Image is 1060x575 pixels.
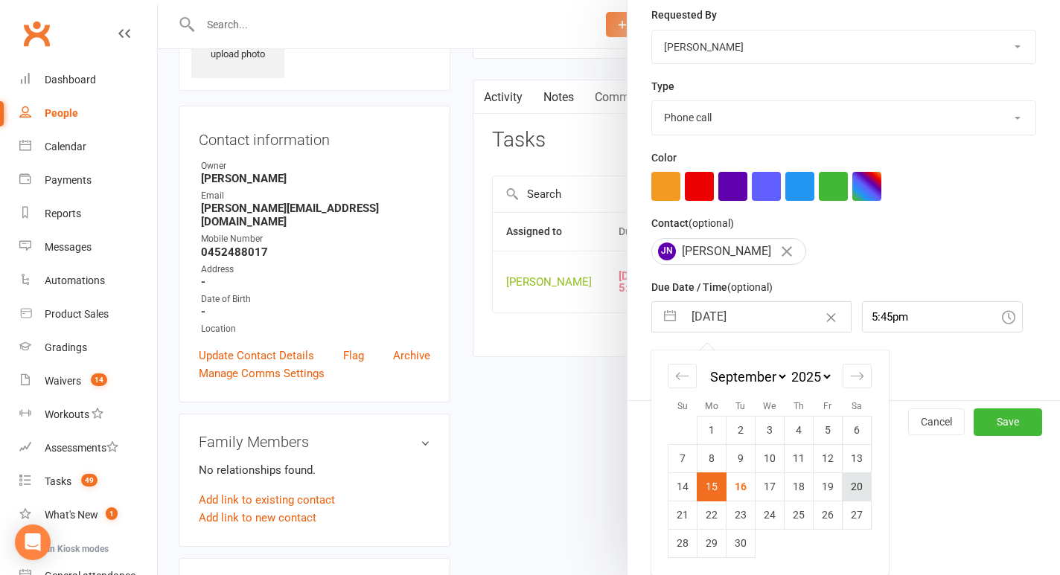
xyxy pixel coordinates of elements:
td: Sunday, September 14, 2025 [668,472,697,501]
a: Gradings [19,331,157,364]
div: Dashboard [45,74,96,86]
td: Thursday, September 25, 2025 [785,501,814,529]
a: Automations [19,264,157,298]
a: People [19,97,157,130]
td: Tuesday, September 9, 2025 [727,444,756,472]
span: JN [658,242,676,260]
div: Assessments [45,442,118,454]
a: Workouts [19,398,157,431]
a: Messages [19,231,157,264]
a: Calendar [19,130,157,164]
div: Move backward to switch to the previous month. [668,364,697,388]
div: Calendar [651,350,888,575]
span: 1 [106,507,118,520]
button: Cancel [908,408,965,435]
div: What's New [45,509,98,521]
div: Workouts [45,408,89,420]
td: Sunday, September 7, 2025 [668,444,697,472]
small: Th [794,401,804,411]
a: Dashboard [19,63,157,97]
div: [PERSON_NAME] [651,238,806,265]
small: (optional) [689,217,734,229]
td: Saturday, September 27, 2025 [843,501,872,529]
td: Wednesday, September 10, 2025 [756,444,785,472]
td: Monday, September 29, 2025 [697,529,727,557]
td: Friday, September 26, 2025 [814,501,843,529]
a: Product Sales [19,298,157,331]
div: Move forward to switch to the next month. [843,364,872,388]
a: Payments [19,164,157,197]
small: Tu [735,401,745,411]
td: Thursday, September 11, 2025 [785,444,814,472]
td: Saturday, September 6, 2025 [843,416,872,444]
td: Selected. Monday, September 15, 2025 [697,472,727,501]
div: Messages [45,241,92,253]
small: (optional) [727,281,773,293]
td: Thursday, September 4, 2025 [785,416,814,444]
div: Tasks [45,475,71,487]
a: What's New1 [19,498,157,532]
span: 49 [81,474,98,486]
td: Friday, September 12, 2025 [814,444,843,472]
td: Friday, September 5, 2025 [814,416,843,444]
td: Tuesday, September 30, 2025 [727,529,756,557]
td: Sunday, September 28, 2025 [668,529,697,557]
td: Tuesday, September 16, 2025 [727,472,756,501]
div: Calendar [45,141,86,152]
div: Payments [45,174,92,186]
label: Email preferences [651,347,738,363]
small: Mo [705,401,718,411]
td: Monday, September 8, 2025 [697,444,727,472]
small: Fr [823,401,831,411]
td: Saturday, September 13, 2025 [843,444,872,472]
td: Tuesday, September 23, 2025 [727,501,756,529]
div: Open Intercom Messenger [15,524,51,560]
td: Sunday, September 21, 2025 [668,501,697,529]
td: Friday, September 19, 2025 [814,472,843,501]
div: Waivers [45,375,81,387]
div: Gradings [45,341,87,353]
label: Requested By [651,7,717,23]
td: Monday, September 1, 2025 [697,416,727,444]
td: Wednesday, September 24, 2025 [756,501,785,529]
a: Clubworx [18,15,55,52]
a: Waivers 14 [19,364,157,398]
small: Sa [852,401,862,411]
a: Tasks 49 [19,465,157,498]
label: Due Date / Time [651,279,773,295]
button: Clear Date [818,303,844,331]
td: Thursday, September 18, 2025 [785,472,814,501]
a: Assessments [19,431,157,465]
small: We [763,401,776,411]
div: People [45,107,78,119]
td: Wednesday, September 17, 2025 [756,472,785,501]
div: Automations [45,274,105,286]
div: Product Sales [45,308,109,320]
label: Type [651,78,674,94]
div: Reports [45,208,81,219]
span: 14 [91,373,107,386]
td: Wednesday, September 3, 2025 [756,416,785,444]
small: Su [677,401,688,411]
button: Save [974,408,1042,435]
label: Contact [651,215,734,231]
td: Tuesday, September 2, 2025 [727,416,756,444]
td: Saturday, September 20, 2025 [843,472,872,501]
label: Color [651,150,677,166]
a: Reports [19,197,157,231]
td: Monday, September 22, 2025 [697,501,727,529]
